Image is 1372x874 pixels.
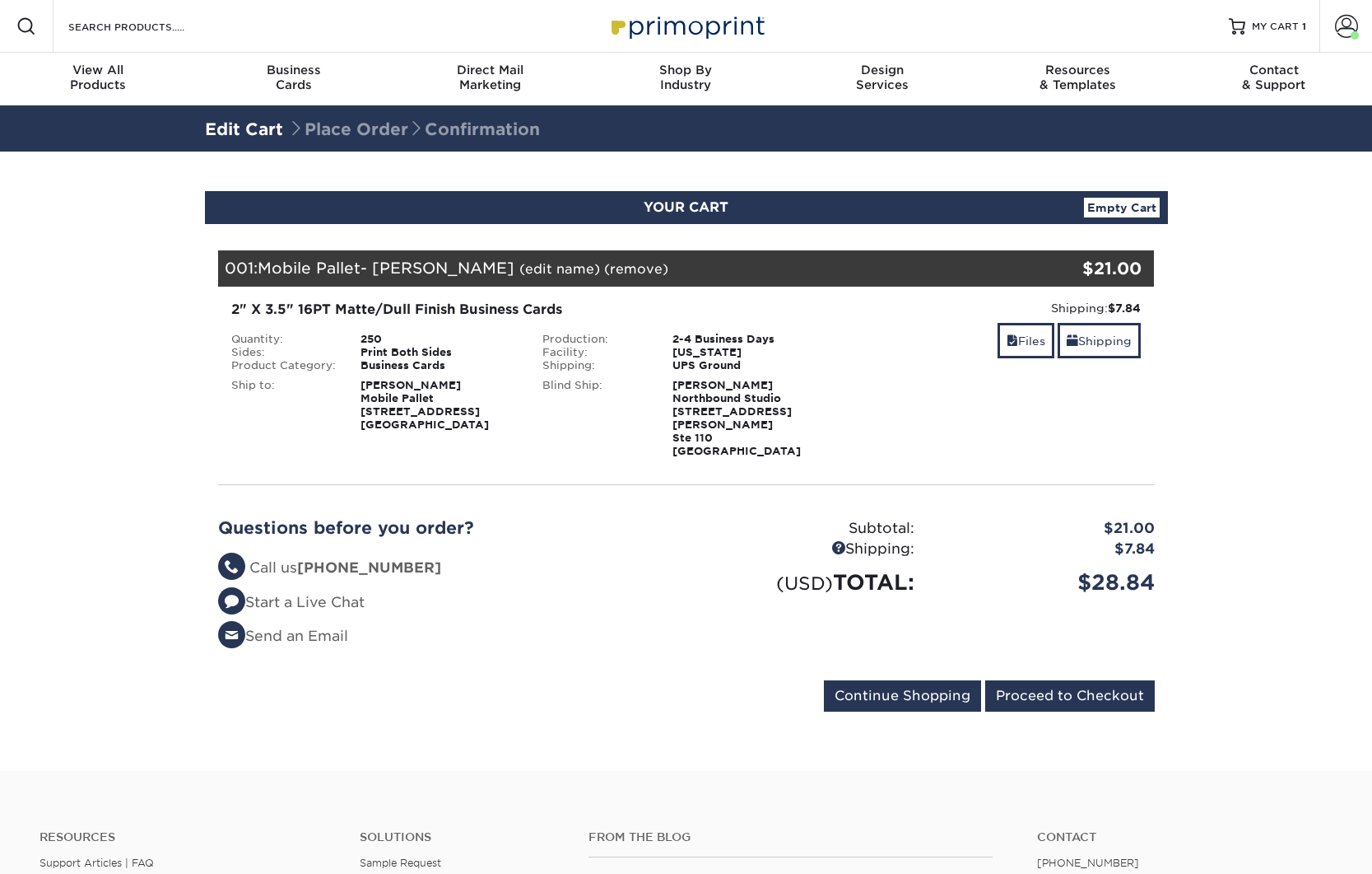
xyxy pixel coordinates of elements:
div: [US_STATE] [660,346,842,359]
a: DesignServices [784,53,980,105]
a: (edit name) [519,261,600,277]
strong: [PERSON_NAME] Northbound Studio [STREET_ADDRESS][PERSON_NAME] Ste 110 [GEOGRAPHIC_DATA] [672,379,801,457]
div: & Support [1176,63,1372,92]
a: Contact [1037,830,1332,844]
div: $7.84 [927,539,1167,560]
span: Design [784,63,980,77]
div: Business Cards [348,359,530,372]
span: 1 [1302,21,1306,32]
div: $21.00 [927,518,1167,540]
span: Direct Mail [392,63,588,77]
a: Empty Cart [1084,198,1160,217]
div: 2" X 3.5" 16PT Matte/Dull Finish Business Cards [231,300,830,320]
span: Mobile Pallet- [PERSON_NAME] [258,259,514,277]
div: Print Both Sides [348,346,530,359]
div: $28.84 [927,567,1167,598]
a: Edit Cart [205,119,283,139]
h4: From the Blog [588,830,993,844]
div: & Templates [980,63,1176,92]
div: 2-4 Business Days [660,333,842,346]
div: 001: [218,250,998,287]
a: [PHONE_NUMBER] [1037,857,1139,869]
img: Primoprint [604,8,769,44]
a: Files [998,323,1054,358]
li: Call us [218,558,674,579]
h2: Questions before you order? [218,518,674,538]
a: BusinessCards [196,53,392,105]
input: Continue Shopping [824,680,981,712]
div: Shipping: [686,539,927,560]
span: shipping [1067,334,1078,348]
div: Shipping: [854,300,1142,316]
a: Contact& Support [1176,53,1372,105]
a: Support Articles | FAQ [40,857,154,869]
a: Shop ByIndustry [588,53,784,105]
span: Shop By [588,63,784,77]
a: Sample Request [360,857,441,869]
div: Services [784,63,980,92]
span: Contact [1176,63,1372,77]
div: Ship to: [219,379,349,432]
div: Quantity: [219,333,349,346]
input: SEARCH PRODUCTS..... [67,16,227,36]
div: Product Category: [219,359,349,372]
strong: [PHONE_NUMBER] [297,559,441,576]
div: Subtotal: [686,518,927,540]
div: Marketing [392,63,588,92]
span: MY CART [1252,20,1299,34]
strong: $7.84 [1108,301,1141,315]
a: Direct MailMarketing [392,53,588,105]
small: (USD) [776,573,833,594]
div: Blind Ship: [530,379,660,458]
h4: Solutions [360,830,564,844]
a: (remove) [604,261,668,277]
span: Place Order Confirmation [288,119,540,139]
a: Start a Live Chat [218,594,365,610]
a: Shipping [1058,323,1141,358]
a: Resources& Templates [980,53,1176,105]
h4: Resources [40,830,335,844]
div: UPS Ground [660,359,842,372]
span: files [1007,334,1018,348]
div: Shipping: [530,359,660,372]
div: Facility: [530,346,660,359]
div: 250 [348,333,530,346]
a: Send an Email [218,628,348,644]
div: TOTAL: [686,567,927,598]
div: Industry [588,63,784,92]
div: $21.00 [998,256,1142,281]
span: Resources [980,63,1176,77]
span: YOUR CART [644,199,728,215]
div: Production: [530,333,660,346]
span: Business [196,63,392,77]
div: Cards [196,63,392,92]
strong: [PERSON_NAME] Mobile Pallet [STREET_ADDRESS] [GEOGRAPHIC_DATA] [360,379,489,431]
input: Proceed to Checkout [985,680,1155,712]
div: Sides: [219,346,349,359]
